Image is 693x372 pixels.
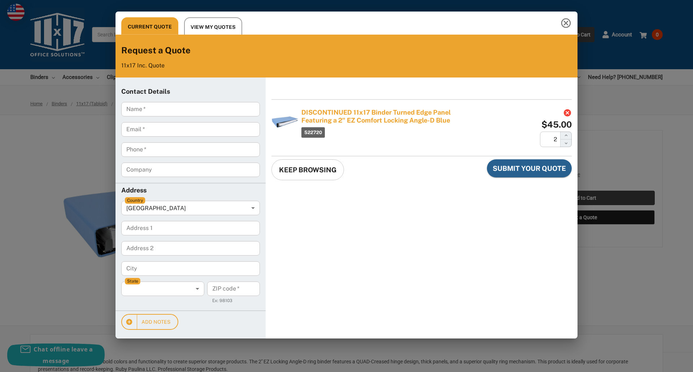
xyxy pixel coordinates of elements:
[128,22,172,31] span: Current Quote
[541,120,572,129] div: $45.00
[212,297,255,305] p: Ex: 98103
[560,132,572,139] button: Increase the Quantity
[301,108,481,124] a: DISCONTINUED 11x17 Binder Turned Edge Panel Featuring a 2" EZ Comfort Locking Angle-D Blue
[121,314,178,330] button: Reveal the notes field
[279,165,336,174] span: Keep Browsing
[121,122,260,137] input: Email
[560,139,572,147] button: Decrease the Quantity
[301,127,325,138] span: 522720
[271,159,344,180] button: Close quote dialog and go back to store page
[121,201,260,215] div: [GEOGRAPHIC_DATA]
[563,108,572,117] button: Delete this product
[191,23,236,32] span: View My Quotes
[121,163,260,177] input: Company
[121,45,572,56] h4: Request a Quote
[121,62,572,69] p: 11x17 Inc. Quote
[121,186,260,195] h6: Address
[121,282,201,296] div: ​
[121,88,260,96] h6: Contact Details
[271,108,298,136] img: DISCONTINUED 11x17 Binder Turned Edge Panel Featuring a 2" EZ Comfort Locking Angle-D Blue
[554,12,577,35] button: Close this quote dialog
[121,261,260,276] input: Address City
[493,164,566,173] span: Submit Your Quote
[121,241,260,256] input: Address Address 2
[487,159,572,177] button: Submit the quote dialog
[121,102,260,116] input: Name
[121,221,260,235] input: Address Address 1
[121,142,260,157] input: Phone
[207,282,260,296] input: Address ZIP code
[129,318,170,327] span: Add Notes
